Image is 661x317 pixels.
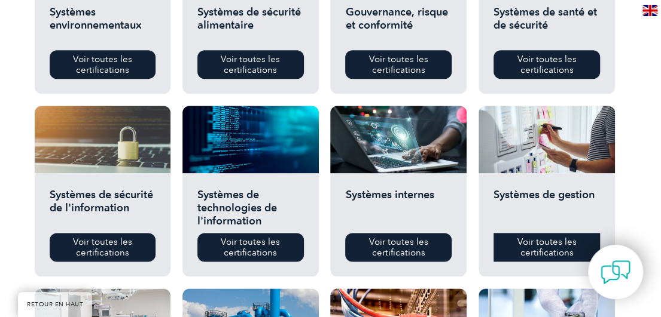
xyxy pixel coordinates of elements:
font: Gouvernance, risque et conformité [345,5,447,32]
a: Voir toutes les certifications [494,233,600,261]
a: Voir toutes les certifications [50,233,156,261]
a: RETOUR EN HAUT [18,292,92,317]
font: Voir toutes les certifications [221,54,280,75]
font: Systèmes de sécurité alimentaire [197,5,301,32]
font: Systèmes internes [345,188,434,201]
font: Voir toutes les certifications [73,236,132,258]
font: Voir toutes les certifications [73,54,132,75]
font: Voir toutes les certifications [369,236,428,258]
font: RETOUR EN HAUT [27,301,83,308]
font: Systèmes de technologies de l'information [197,188,277,227]
a: Voir toutes les certifications [197,233,304,261]
a: Voir toutes les certifications [494,50,600,79]
font: Voir toutes les certifications [517,236,576,258]
a: Voir toutes les certifications [50,50,156,79]
a: Voir toutes les certifications [345,233,452,261]
font: Systèmes de gestion [494,188,595,201]
img: contact-chat.png [601,257,630,287]
font: Systèmes de santé et de sécurité [494,5,597,32]
font: Voir toutes les certifications [221,236,280,258]
font: Voir toutes les certifications [517,54,576,75]
font: Voir toutes les certifications [369,54,428,75]
font: Systèmes de sécurité de l'information [50,188,153,214]
a: Voir toutes les certifications [197,50,304,79]
a: Voir toutes les certifications [345,50,452,79]
img: en [642,5,657,16]
font: Systèmes environnementaux [50,5,142,32]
